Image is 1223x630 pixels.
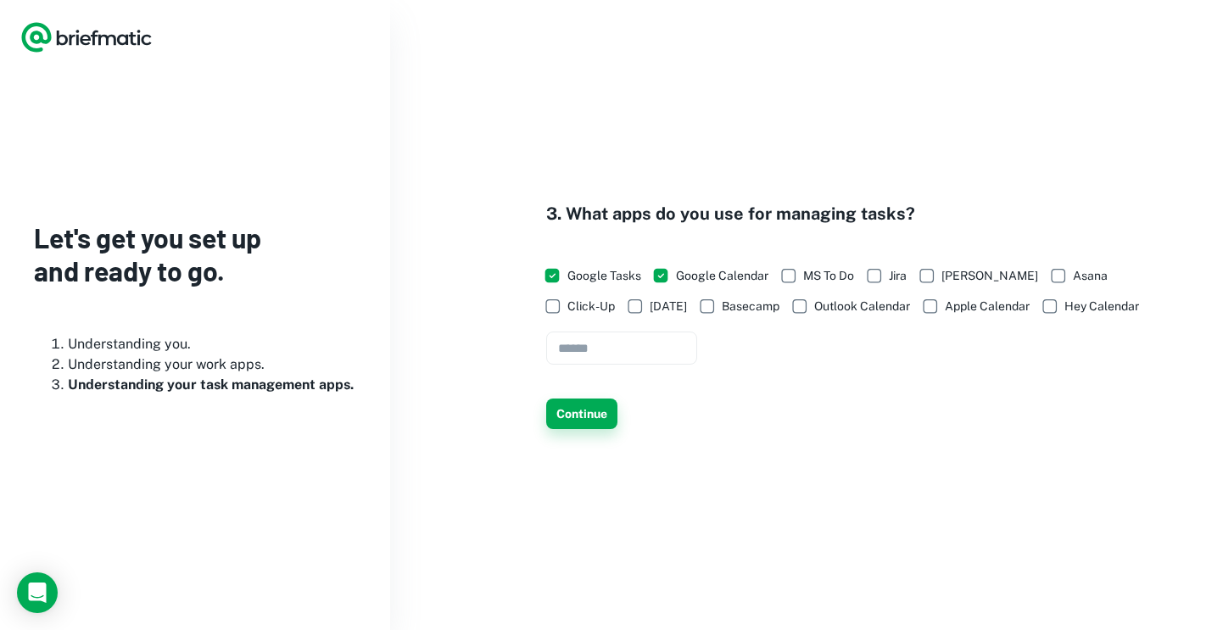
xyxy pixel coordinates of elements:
span: Basecamp [722,297,779,315]
span: Jira [889,266,907,285]
span: [DATE] [650,297,687,315]
li: Understanding you. [68,334,356,354]
h4: 3. What apps do you use for managing tasks? [546,201,1203,226]
span: Asana [1073,266,1108,285]
li: Understanding your work apps. [68,354,356,375]
span: Apple Calendar [945,297,1030,315]
span: Click-Up [567,297,615,315]
h3: Let's get you set up and ready to go. [34,221,356,287]
div: Load Chat [17,572,58,613]
span: Google Calendar [676,266,768,285]
span: MS To Do [803,266,854,285]
b: Understanding your task management apps. [68,376,354,393]
span: [PERSON_NAME] [941,266,1038,285]
span: Outlook Calendar [814,297,910,315]
span: Google Tasks [567,266,641,285]
span: Hey Calendar [1064,297,1139,315]
a: Logo [20,20,153,54]
button: Continue [546,399,617,429]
